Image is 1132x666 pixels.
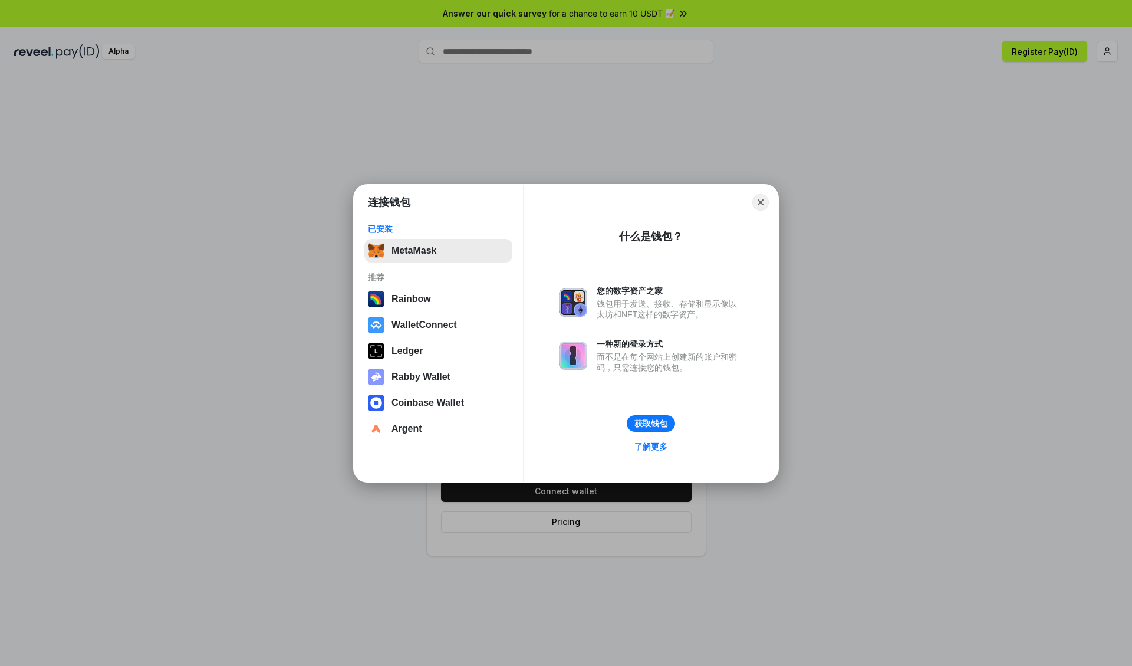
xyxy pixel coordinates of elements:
[597,352,743,373] div: 而不是在每个网站上创建新的账户和密码，只需连接您的钱包。
[368,291,384,307] img: svg+xml,%3Csvg%20width%3D%22120%22%20height%3D%22120%22%20viewBox%3D%220%200%20120%20120%22%20fil...
[559,342,587,370] img: svg+xml,%3Csvg%20xmlns%3D%22http%3A%2F%2Fwww.w3.org%2F2000%2Fsvg%22%20fill%3D%22none%22%20viewBox...
[391,346,423,356] div: Ledger
[368,224,509,234] div: 已安装
[368,395,384,411] img: svg+xml,%3Csvg%20width%3D%2228%22%20height%3D%2228%22%20viewBox%3D%220%200%2028%2028%22%20fill%3D...
[364,239,512,263] button: MetaMask
[368,343,384,359] img: svg+xml,%3Csvg%20xmlns%3D%22http%3A%2F%2Fwww.w3.org%2F2000%2Fsvg%22%20width%3D%2228%22%20height%3...
[559,288,587,317] img: svg+xml,%3Csvg%20xmlns%3D%22http%3A%2F%2Fwww.w3.org%2F2000%2Fsvg%22%20fill%3D%22none%22%20viewBox...
[391,424,422,434] div: Argent
[368,421,384,437] img: svg+xml,%3Csvg%20width%3D%2228%22%20height%3D%2228%22%20viewBox%3D%220%200%2028%2028%22%20fill%3D...
[634,418,667,429] div: 获取钱包
[752,194,769,211] button: Close
[391,372,450,382] div: Rabby Wallet
[368,369,384,385] img: svg+xml,%3Csvg%20xmlns%3D%22http%3A%2F%2Fwww.w3.org%2F2000%2Fsvg%22%20fill%3D%22none%22%20viewBox...
[627,439,674,454] a: 了解更多
[368,195,410,209] h1: 连接钱包
[634,441,667,452] div: 了解更多
[368,242,384,259] img: svg+xml,%3Csvg%20fill%3D%22none%22%20height%3D%2233%22%20viewBox%3D%220%200%2035%2033%22%20width%...
[364,417,512,441] button: Argent
[364,313,512,337] button: WalletConnect
[391,320,457,330] div: WalletConnect
[627,415,675,432] button: 获取钱包
[364,339,512,363] button: Ledger
[368,272,509,283] div: 推荐
[619,229,683,244] div: 什么是钱包？
[391,398,464,408] div: Coinbase Wallet
[364,365,512,389] button: Rabby Wallet
[597,298,743,320] div: 钱包用于发送、接收、存储和显示像以太坊和NFT这样的数字资产。
[391,245,436,256] div: MetaMask
[597,339,743,349] div: 一种新的登录方式
[364,391,512,415] button: Coinbase Wallet
[391,294,431,304] div: Rainbow
[364,287,512,311] button: Rainbow
[368,317,384,333] img: svg+xml,%3Csvg%20width%3D%2228%22%20height%3D%2228%22%20viewBox%3D%220%200%2028%2028%22%20fill%3D...
[597,286,743,296] div: 您的数字资产之家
